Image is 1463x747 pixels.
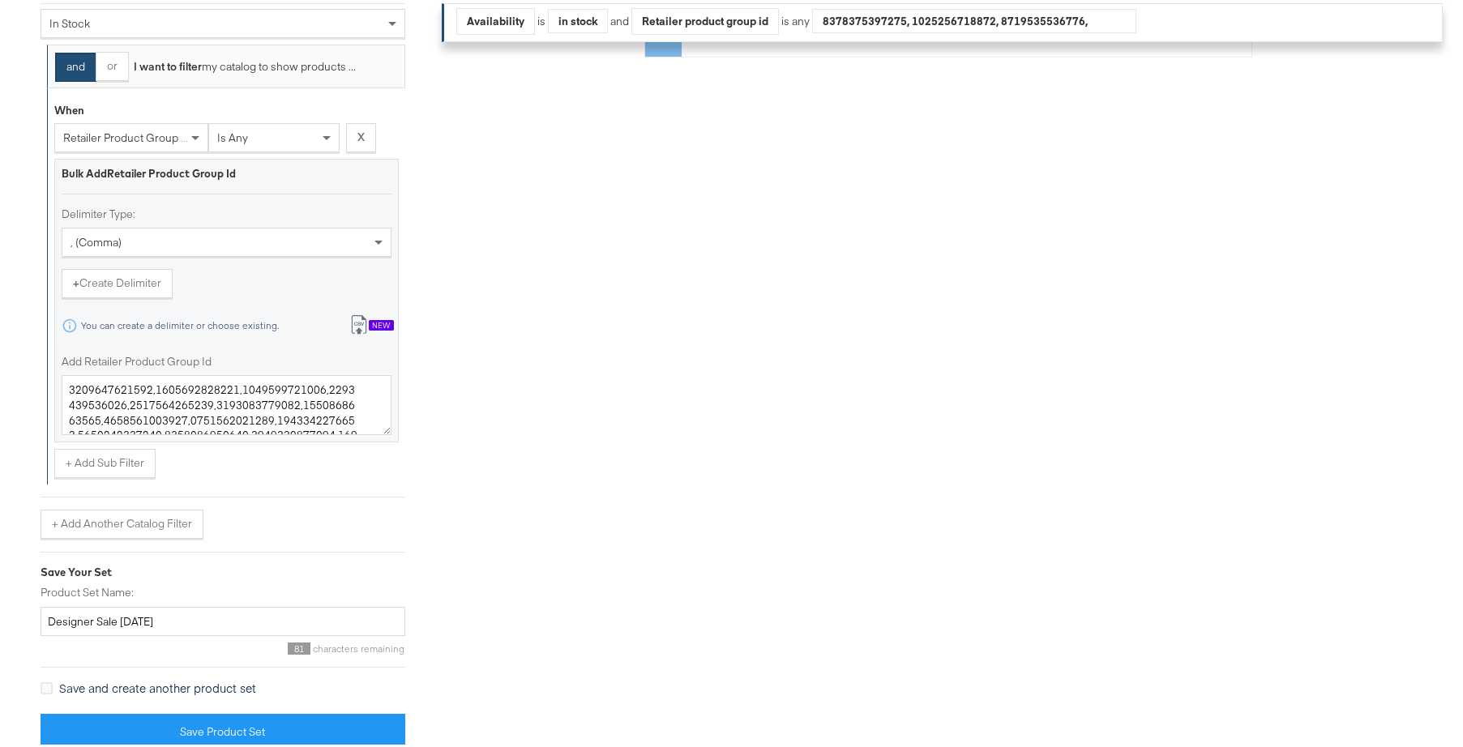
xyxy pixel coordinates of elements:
[549,6,607,30] div: in stock
[96,49,129,78] button: or
[62,351,391,366] label: Add Retailer Product Group Id
[62,163,391,178] div: Bulk Add Retailer Product Group Id
[535,11,548,26] div: is
[54,100,84,115] div: When
[357,126,365,142] strong: X
[632,6,778,31] div: Retailer product group id
[54,446,156,475] button: + Add Sub Filter
[49,13,90,28] span: in stock
[62,203,391,219] label: Delimiter Type:
[59,677,256,693] span: Save and create another product set
[217,127,248,142] span: is any
[369,317,394,328] div: New
[80,317,280,328] div: You can create a delimiter or choose existing.
[813,6,1136,30] div: 8378375397275, 1025256718872, 8719535536776, 3606182412712, 1247821503794, 0608448156521, 3261295...
[41,561,405,577] div: Save Your Set
[62,372,391,432] textarea: 3209647621592,1605692828221,1049599721006,2293439536026,2517564265239,3193083779082,1550868663565...
[55,49,96,79] button: and
[62,266,173,295] button: +Create Delimiter
[41,582,405,597] label: Product Set Name:
[779,11,812,26] div: is any
[41,604,405,634] input: Give your set a descriptive name
[41,711,405,747] button: Save Product Set
[73,272,79,288] strong: +
[288,639,310,651] span: 81
[338,308,405,338] button: New
[129,56,356,71] div: my catalog to show products ...
[346,120,376,149] button: X
[134,56,202,70] strong: I want to filter
[63,127,190,142] span: retailer product group id
[41,639,405,651] div: characters remaining
[457,6,534,31] div: Availability
[610,5,1136,32] div: and
[41,506,203,536] button: + Add Another Catalog Filter
[71,232,122,246] span: , (comma)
